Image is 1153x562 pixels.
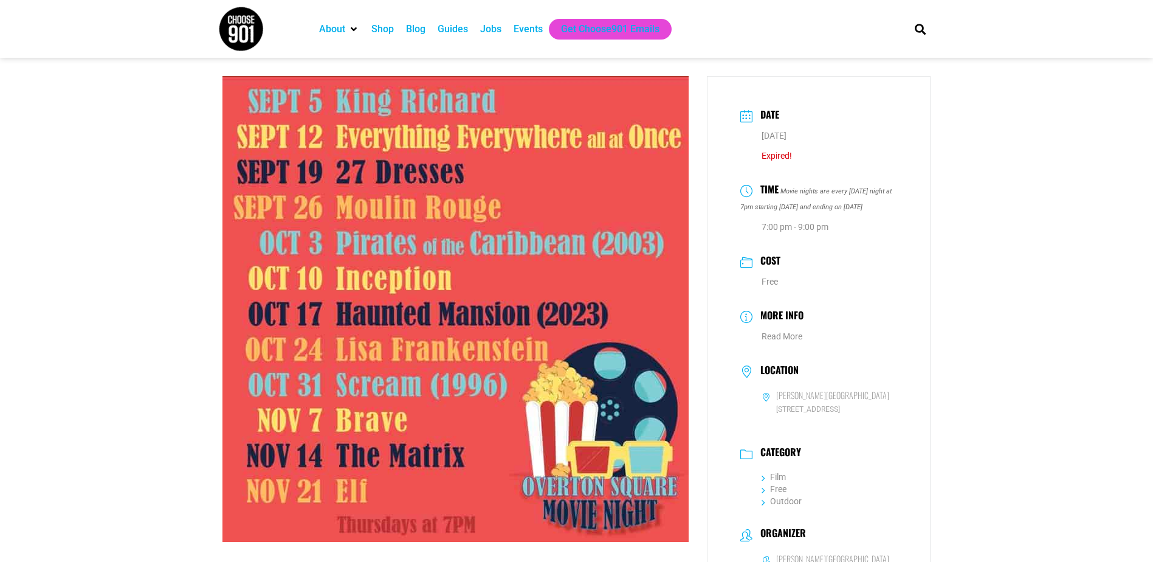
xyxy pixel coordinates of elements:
[910,19,930,39] div: Search
[313,19,894,40] nav: Main nav
[754,308,804,325] h3: More Info
[754,107,779,125] h3: Date
[762,496,802,506] a: Outdoor
[406,22,425,36] a: Blog
[740,187,892,211] i: Movie nights are every [DATE] night at 7pm starting [DATE] and ending on [DATE]
[754,446,801,461] h3: Category
[762,131,786,140] span: [DATE]
[776,390,889,401] h6: [PERSON_NAME][GEOGRAPHIC_DATA]
[762,472,786,482] a: Film
[762,151,792,161] span: Expired!
[319,22,345,36] a: About
[754,527,806,542] h3: Organizer
[762,331,802,341] a: Read More
[371,22,394,36] a: Shop
[754,253,780,271] h3: Cost
[561,22,659,36] a: Get Choose901 Emails
[740,274,898,290] dd: Free
[762,484,786,494] a: Free
[313,19,365,40] div: About
[762,404,898,415] span: [STREET_ADDRESS]
[438,22,468,36] a: Guides
[754,364,799,379] h3: Location
[762,222,828,232] abbr: 7:00 pm - 9:00 pm
[222,76,689,542] img: Join us for Overton Square movie nights! Enjoy films from September 5 to November 21, shown every...
[514,22,543,36] a: Events
[754,182,779,199] h3: Time
[480,22,501,36] a: Jobs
